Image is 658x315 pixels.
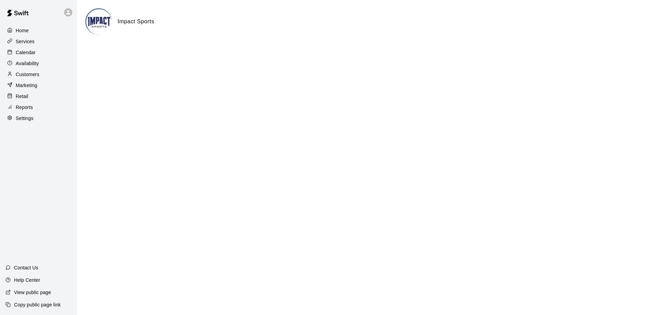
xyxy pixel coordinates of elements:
[5,102,72,112] a: Reports
[16,93,28,100] p: Retail
[16,38,35,45] p: Services
[16,82,37,89] p: Marketing
[118,17,154,26] h6: Impact Sports
[16,27,29,34] p: Home
[5,113,72,123] a: Settings
[14,277,40,283] p: Help Center
[16,104,33,111] p: Reports
[86,9,112,35] img: Impact Sports logo
[14,301,61,308] p: Copy public page link
[5,69,72,80] a: Customers
[5,25,72,36] a: Home
[16,60,39,67] p: Availability
[16,115,34,122] p: Settings
[16,71,39,78] p: Customers
[5,58,72,69] a: Availability
[14,264,38,271] p: Contact Us
[16,49,36,56] p: Calendar
[14,289,51,296] p: View public page
[5,80,72,90] a: Marketing
[5,47,72,58] a: Calendar
[5,91,72,101] a: Retail
[5,36,72,47] a: Services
